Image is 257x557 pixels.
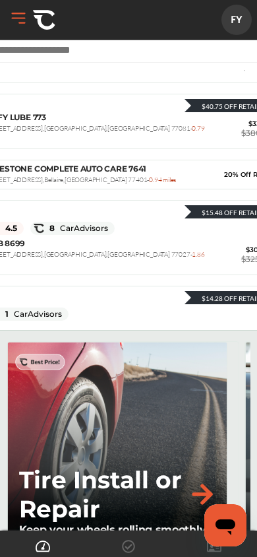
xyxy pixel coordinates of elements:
[9,310,62,319] span: CarAdvisors
[188,480,217,509] img: right-arrow-orange.79f929b2.svg
[19,523,217,536] p: Keep your wheels rolling smoothly
[19,465,188,523] p: Tire Install or Repair
[9,9,28,28] button: Open Menu
[225,8,248,32] span: FY
[204,504,246,546] iframe: Button to launch messaging window
[55,224,108,233] span: CarAdvisors
[34,223,44,234] img: caradvise_icon.5c74104a.svg
[44,223,108,234] span: 8
[33,9,55,31] img: CA-Icon.89b5b008.svg
[7,341,239,548] a: Tire Install or RepairKeep your wheels rolling smoothly
[149,176,176,184] span: 0.94 miles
